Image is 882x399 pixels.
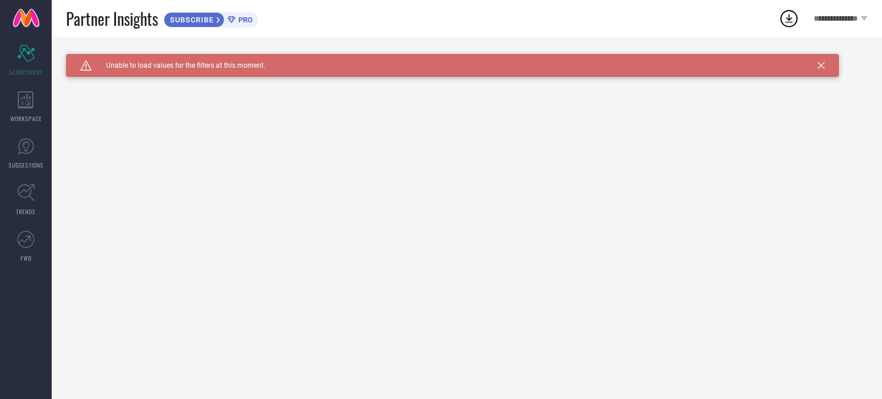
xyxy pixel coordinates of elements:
span: FWD [21,254,32,262]
span: TRENDS [16,207,36,216]
span: WORKSPACE [10,114,42,123]
div: Unable to load filters at this moment. Please try later. [66,54,868,63]
a: SUBSCRIBEPRO [164,9,258,28]
span: SUBSCRIBE [164,16,216,24]
span: Unable to load values for the filters at this moment. [92,61,265,69]
span: Partner Insights [66,7,158,30]
span: SCORECARDS [9,68,43,76]
span: PRO [235,16,253,24]
div: Open download list [779,8,799,29]
span: SUGGESTIONS [9,161,44,169]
